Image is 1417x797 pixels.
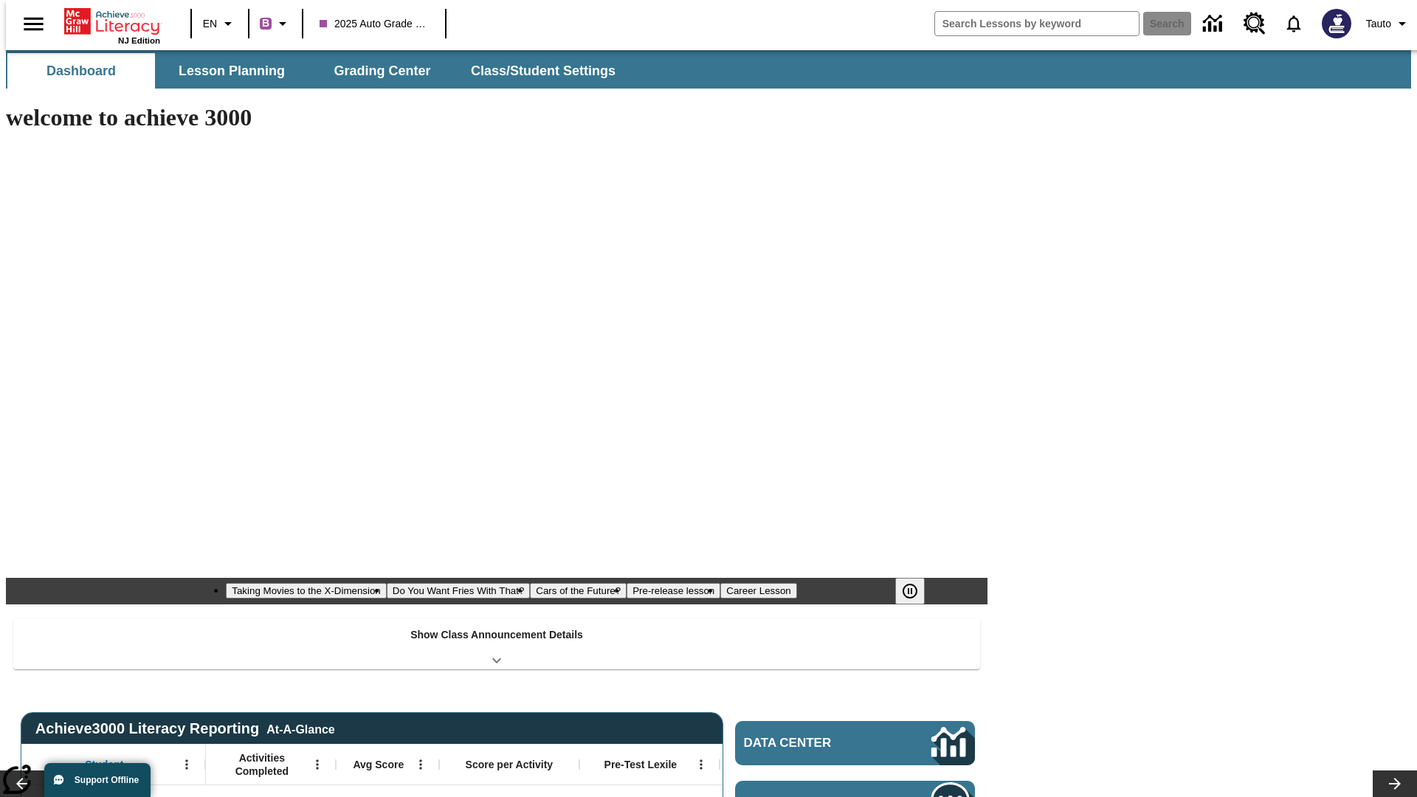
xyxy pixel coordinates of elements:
div: SubNavbar [6,50,1411,89]
span: Score per Activity [466,758,554,771]
button: Grading Center [308,53,456,89]
span: Pre-Test Lexile [604,758,678,771]
button: Support Offline [44,763,151,797]
input: search field [935,12,1139,35]
button: Lesson Planning [158,53,306,89]
button: Lesson carousel, Next [1373,770,1417,797]
span: Support Offline [75,775,139,785]
a: Home [64,7,160,36]
span: B [262,14,269,32]
img: Avatar [1322,9,1351,38]
h1: welcome to achieve 3000 [6,104,987,131]
button: Slide 5 Career Lesson [720,583,796,598]
button: Open Menu [176,753,198,776]
a: Data Center [1194,4,1235,44]
button: Language: EN, Select a language [196,10,244,37]
button: Open Menu [690,753,712,776]
button: Slide 1 Taking Movies to the X-Dimension [226,583,387,598]
button: Class/Student Settings [459,53,627,89]
span: EN [203,16,217,32]
p: Show Class Announcement Details [410,627,583,643]
body: Maximum 600 characters Press Escape to exit toolbar Press Alt + F10 to reach toolbar [6,12,216,25]
button: Profile/Settings [1360,10,1417,37]
span: Data Center [744,736,882,751]
button: Select a new avatar [1313,4,1360,43]
button: Open Menu [306,753,328,776]
span: Student [85,758,123,771]
span: Tauto [1366,16,1391,32]
div: Pause [895,578,940,604]
a: Data Center [735,721,975,765]
button: Open side menu [12,2,55,46]
div: Show Class Announcement Details [13,618,980,669]
span: Avg Score [353,758,404,771]
button: Pause [895,578,925,604]
div: SubNavbar [6,53,629,89]
button: Boost Class color is purple. Change class color [254,10,297,37]
button: Slide 3 Cars of the Future? [530,583,627,598]
span: NJ Edition [118,36,160,45]
a: Resource Center, Will open in new tab [1235,4,1275,44]
span: Activities Completed [213,751,311,778]
div: At-A-Glance [266,720,334,736]
button: Slide 2 Do You Want Fries With That? [387,583,531,598]
button: Dashboard [7,53,155,89]
button: Open Menu [410,753,432,776]
button: Slide 4 Pre-release lesson [627,583,720,598]
div: Home [64,5,160,45]
a: Notifications [1275,4,1313,43]
span: 2025 Auto Grade 1 C [320,16,429,32]
span: Achieve3000 Literacy Reporting [35,720,335,737]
